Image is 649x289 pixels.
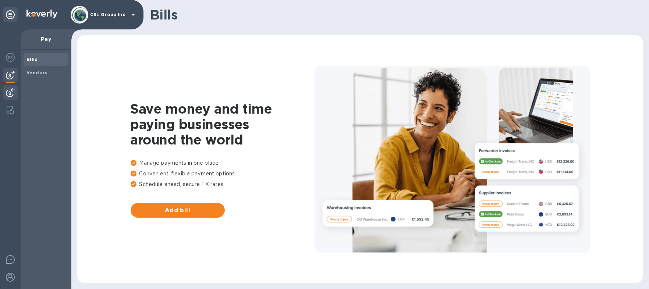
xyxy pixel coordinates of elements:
img: Foreign exchange [6,53,15,62]
span: Add bill [136,206,219,215]
b: Vendors [26,70,48,75]
p: Schedule ahead, secure FX rates. [131,181,315,188]
b: Bills [26,57,38,62]
p: Convenient, flexible payment options. [131,170,315,178]
p: Manage payments in one place. [131,159,315,167]
p: Pay [26,35,65,43]
div: Unpin categories [3,7,18,22]
button: Add bill [131,203,225,218]
h1: Save money and time paying businesses around the world [131,101,315,147]
p: CSL Group Inc [90,12,127,17]
h1: Bills [150,7,637,22]
img: Logo [26,10,57,18]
